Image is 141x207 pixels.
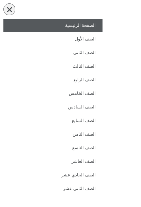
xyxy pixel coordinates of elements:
a: الصف الأول [3,32,103,46]
a: الصف الثاني عشر [3,182,103,195]
a: الصف الثاني [3,46,103,59]
a: الصف الخامس [3,87,103,100]
a: الصف السابع [3,114,103,127]
a: الصف الثامن [3,127,103,141]
a: الصف السادس [3,100,103,114]
div: כפתור פתיחת תפריט [3,3,15,15]
a: الصف الثالث [3,59,103,73]
a: الصفحة الرئيسية [3,19,103,32]
a: الصف الرابع [3,73,103,87]
a: الصف العاشر [3,155,103,168]
a: الصف الحادي عشر [3,168,103,182]
a: الصف التاسع [3,141,103,155]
